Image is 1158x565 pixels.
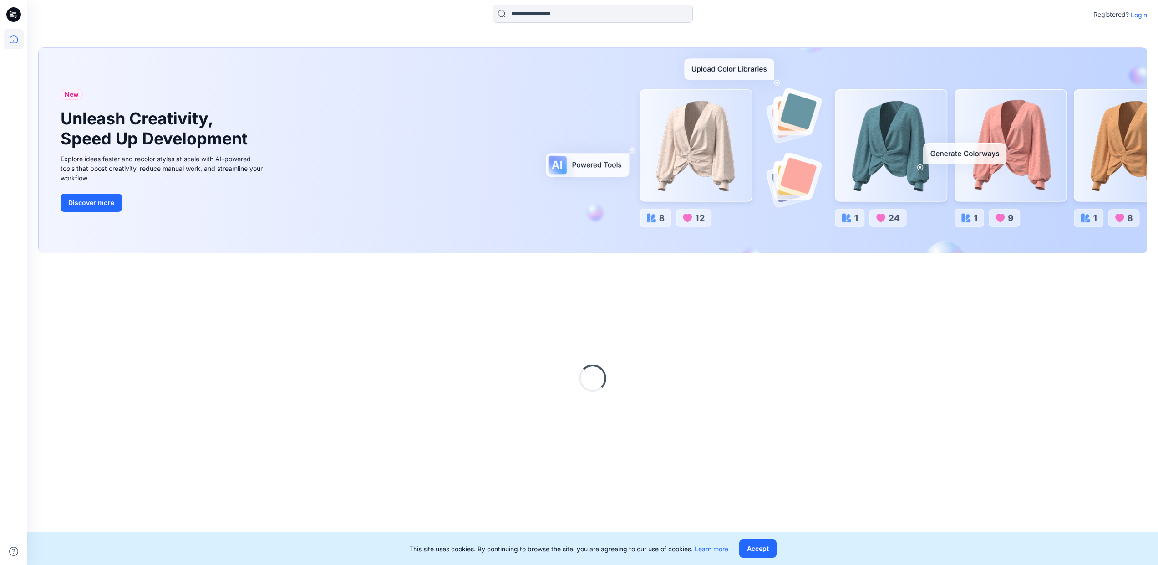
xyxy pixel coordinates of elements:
[409,544,728,554] p: This site uses cookies. By continuing to browse the site, you are agreeing to our use of cookies.
[739,539,777,558] button: Accept
[695,545,728,553] a: Learn more
[1093,9,1129,20] p: Registered?
[61,194,265,212] a: Discover more
[61,154,265,183] div: Explore ideas faster and recolor styles at scale with AI-powered tools that boost creativity, red...
[1131,10,1147,20] p: Login
[61,194,122,212] button: Discover more
[61,109,252,148] h1: Unleash Creativity, Speed Up Development
[65,89,79,100] span: New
